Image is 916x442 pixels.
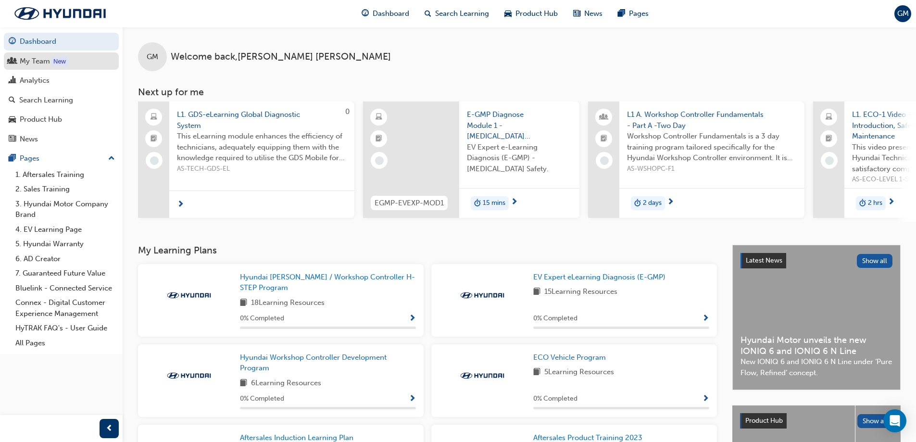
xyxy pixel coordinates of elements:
[610,4,656,24] a: pages-iconPages
[702,315,709,323] span: Show Progress
[740,335,892,356] span: Hyundai Motor unveils the new IONIQ 6 and IONIQ 6 N Line
[897,8,909,19] span: GM
[4,130,119,148] a: News
[240,273,415,292] span: Hyundai [PERSON_NAME] / Workshop Controller H-STEP Program
[4,33,119,51] a: Dashboard
[240,352,416,374] a: Hyundai Workshop Controller Development Program
[859,197,866,210] span: duration-icon
[745,417,783,425] span: Product Hub
[702,313,709,325] button: Show Progress
[171,51,391,63] span: Welcome back , [PERSON_NAME] [PERSON_NAME]
[177,201,184,209] span: next-icon
[409,393,416,405] button: Show Progress
[627,131,797,164] span: Workshop Controller Fundamentals is a 3 day training program tailored specifically for the Hyunda...
[240,313,284,324] span: 0 % Completed
[4,150,119,167] button: Pages
[504,8,512,20] span: car-icon
[375,198,444,209] span: EGMP-EVEXP-MOD1
[533,353,606,362] span: ECO Vehicle Program
[601,111,607,124] span: people-icon
[9,115,16,124] span: car-icon
[177,109,347,131] span: L1. GDS-eLearning Global Diagnostic System
[138,101,354,218] a: 0L1. GDS-eLearning Global Diagnostic SystemThis eLearning module enhances the efficiency of techn...
[857,414,893,428] button: Show all
[456,290,509,300] img: Trak
[584,8,602,19] span: News
[20,56,50,67] div: My Team
[163,371,215,380] img: Trak
[894,5,911,22] button: GM
[4,91,119,109] a: Search Learning
[573,8,580,20] span: news-icon
[868,198,882,209] span: 2 hrs
[4,52,119,70] a: My Team
[9,154,16,163] span: pages-icon
[177,131,347,164] span: This eLearning module enhances the efficiency of technicians, adequately equipping them with the ...
[618,8,625,20] span: pages-icon
[467,109,572,142] span: E-GMP Diagnose Module 1 - [MEDICAL_DATA] Safety
[4,111,119,128] a: Product Hub
[12,252,119,266] a: 6. AD Creator
[497,4,565,24] a: car-iconProduct Hub
[601,133,607,145] span: booktick-icon
[4,72,119,89] a: Analytics
[4,31,119,150] button: DashboardMy TeamAnalyticsSearch LearningProduct HubNews
[240,353,387,373] span: Hyundai Workshop Controller Development Program
[163,290,215,300] img: Trak
[12,182,119,197] a: 2. Sales Training
[643,198,662,209] span: 2 days
[20,75,50,86] div: Analytics
[409,315,416,323] span: Show Progress
[12,266,119,281] a: 7. Guaranteed Future Value
[151,111,157,124] span: laptop-icon
[20,114,62,125] div: Product Hub
[533,272,669,283] a: EV Expert eLearning Diagnosis (E-GMP)
[627,164,797,175] span: AS-WSHOPC-F1
[373,8,409,19] span: Dashboard
[883,409,906,432] div: Open Intercom Messenger
[533,273,665,281] span: EV Expert eLearning Diagnosis (E-GMP)
[251,378,321,390] span: 6 Learning Resources
[467,142,572,175] span: EV Expert e-Learning Diagnosis (E-GMP) - [MEDICAL_DATA] Safety.
[483,198,505,209] span: 15 mins
[565,4,610,24] a: news-iconNews
[857,254,893,268] button: Show all
[5,3,115,24] img: Trak
[354,4,417,24] a: guage-iconDashboard
[417,4,497,24] a: search-iconSearch Learning
[151,133,157,145] span: booktick-icon
[826,133,832,145] span: booktick-icon
[740,356,892,378] span: New IONIQ 6 and IONIQ 6 N Line under ‘Pure Flow, Refined’ concept.
[533,313,577,324] span: 0 % Completed
[740,413,893,429] a: Product HubShow all
[9,96,15,105] span: search-icon
[20,153,39,164] div: Pages
[240,433,353,442] span: Aftersales Induction Learning Plan
[515,8,558,19] span: Product Hub
[376,133,382,145] span: booktick-icon
[12,336,119,351] a: All Pages
[533,352,610,363] a: ECO Vehicle Program
[474,197,481,210] span: duration-icon
[456,371,509,380] img: Trak
[147,51,158,63] span: GM
[251,297,325,309] span: 18 Learning Resources
[362,8,369,20] span: guage-icon
[533,286,540,298] span: book-icon
[746,256,782,265] span: Latest News
[9,76,16,85] span: chart-icon
[12,321,119,336] a: HyTRAK FAQ's - User Guide
[19,95,73,106] div: Search Learning
[20,134,38,145] div: News
[627,109,797,131] span: L1 A. Workshop Controller Fundamentals - Part A -Two Day
[629,8,649,19] span: Pages
[702,393,709,405] button: Show Progress
[12,222,119,237] a: 4. EV Learning Page
[123,87,916,98] h3: Next up for me
[138,245,717,256] h3: My Learning Plans
[533,366,540,379] span: book-icon
[826,111,832,124] span: laptop-icon
[9,57,16,66] span: people-icon
[12,281,119,296] a: Bluelink - Connected Service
